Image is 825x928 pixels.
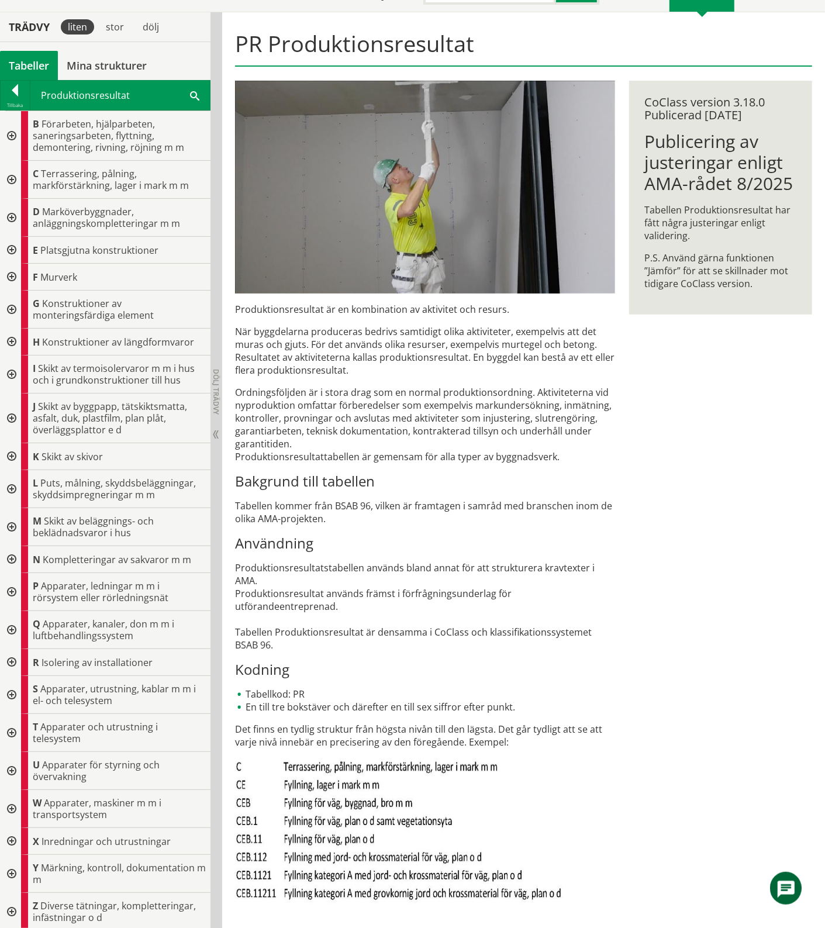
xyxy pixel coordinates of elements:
[235,499,615,525] p: Tabellen kommer från BSAB 96, vilken är framtagen i samråd med branschen inom de olika AMA-projek...
[33,758,40,771] span: U
[33,515,42,527] span: M
[235,303,615,316] p: Produktionsresultat är en kombination av aktivitet och resurs.
[136,19,166,35] div: dölj
[33,579,39,592] span: P
[33,617,40,630] span: Q
[211,369,221,415] span: Dölj trädvy
[33,656,39,669] span: R
[61,19,94,35] div: liten
[33,899,38,912] span: Z
[235,472,615,490] h3: Bakgrund till tabellen
[1,101,30,110] div: Tillbaka
[33,297,40,310] span: G
[235,688,615,701] li: Tabellkod: PR
[33,167,39,180] span: C
[33,758,160,783] span: Apparater för styrning och övervakning
[30,81,210,110] div: Produktionsresultat
[33,118,184,154] span: Förarbeten, hjälparbeten, saneringsarbeten, flyttning, demontering, rivning, röjning m m
[644,131,796,194] h1: Publicering av justeringar enligt AMA-rådet 8/2025
[644,251,796,290] p: P.S. Använd gärna funktionen ”Jämför” för att se skillnader mot tidigare CoClass version.
[33,720,158,745] span: Apparater och utrustning i telesystem
[33,553,40,566] span: N
[33,682,38,695] span: S
[33,244,38,257] span: E
[33,796,161,821] span: Apparater, maskiner m m i transportsystem
[42,835,171,848] span: Inredningar och utrustningar
[33,477,38,489] span: L
[33,515,154,539] span: Skikt av beläggnings- och beklädnadsvaror i hus
[33,617,174,642] span: Apparater, kanaler, don m m i luftbehandlingssystem
[33,271,38,284] span: F
[235,534,615,552] h3: Användning
[190,89,199,101] span: Sök i tabellen
[235,386,615,463] p: Ordningsföljden är i stora drag som en normal produktionsordning. Aktiviteterna vid nyproduktion ...
[235,723,615,748] p: Det finns en tydlig struktur från högsta nivån till den lägsta. Det går tydligt att se att varje ...
[235,758,564,905] img: PR-info_Strukturfrhgstatilllgstanivn.jpg
[235,81,615,294] img: pr-tabellen-spackling-tak-3.jpg
[235,30,812,67] h1: PR Produktionsresultat
[33,579,168,604] span: Apparater, ledningar m m i rörsystem eller rörledningsnät
[33,835,39,848] span: X
[42,656,153,669] span: Isolering av installationer
[33,205,180,230] span: Marköverbyggnader, anläggningskompletteringar m m
[99,19,131,35] div: stor
[33,682,196,707] span: Apparater, utrustning, kablar m m i el- och telesystem
[235,325,615,377] p: När byggdelarna produceras bedrivs samtidigt olika aktiviteter, exempelvis att det muras och gjut...
[42,450,103,463] span: Skikt av skivor
[33,400,36,413] span: J
[33,167,189,192] span: Terrassering, pålning, markförstärkning, lager i mark m m
[33,450,39,463] span: K
[33,861,39,874] span: Y
[40,244,158,257] span: Platsgjutna konstruktioner
[58,51,156,80] a: Mina strukturer
[33,362,36,375] span: I
[33,796,42,809] span: W
[235,561,615,651] p: Produktionsresultatstabellen används bland annat för att strukturera kravtexter i AMA. Produktion...
[2,20,56,33] div: Trädvy
[644,96,796,122] div: CoClass version 3.18.0 Publicerad [DATE]
[235,661,615,678] h3: Kodning
[235,701,615,713] li: En till tre bokstäver och därefter en till sex siffror efter punkt.
[33,336,40,349] span: H
[43,553,191,566] span: Kompletteringar av sakvaror m m
[33,899,196,924] span: Diverse tätningar, kompletteringar, infästningar o d
[42,336,194,349] span: Konstruktioner av längdformvaror
[33,205,40,218] span: D
[33,477,196,501] span: Puts, målning, skyddsbeläggningar, skyddsimpregneringar m m
[644,203,796,242] p: Tabellen Produktionsresultat har fått några justeringar enligt validering.
[33,297,154,322] span: Konstruktioner av monteringsfärdiga element
[33,861,206,886] span: Märkning, kontroll, dokumentation m m
[33,118,39,130] span: B
[33,400,187,436] span: Skikt av byggpapp, tätskiktsmatta, asfalt, duk, plastfilm, plan plåt, överläggsplattor e d
[33,720,38,733] span: T
[40,271,77,284] span: Murverk
[33,362,195,387] span: Skikt av termoisolervaror m m i hus och i grundkonstruktioner till hus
